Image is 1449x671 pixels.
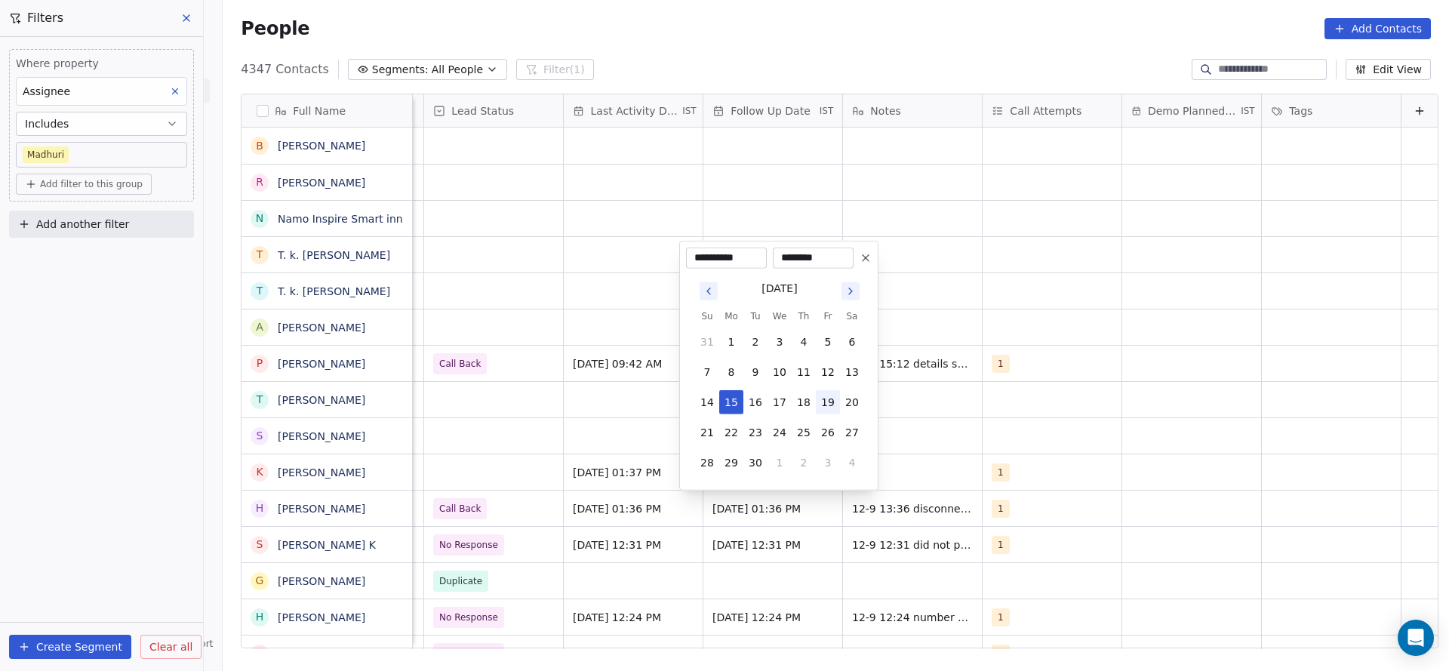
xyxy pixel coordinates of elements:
th: Friday [816,309,840,324]
th: Tuesday [743,309,768,324]
button: 25 [792,420,816,445]
button: 1 [719,330,743,354]
button: 13 [840,360,864,384]
button: 10 [768,360,792,384]
button: 1 [768,451,792,475]
button: 8 [719,360,743,384]
button: 11 [792,360,816,384]
button: 6 [840,330,864,354]
button: 29 [719,451,743,475]
button: 2 [743,330,768,354]
button: 20 [840,390,864,414]
th: Thursday [792,309,816,324]
button: 28 [695,451,719,475]
button: Go to next month [840,281,861,302]
button: 16 [743,390,768,414]
th: Saturday [840,309,864,324]
button: 31 [695,330,719,354]
th: Monday [719,309,743,324]
button: 27 [840,420,864,445]
button: 5 [816,330,840,354]
button: 3 [768,330,792,354]
button: 24 [768,420,792,445]
button: Go to previous month [698,281,719,302]
button: 7 [695,360,719,384]
button: 17 [768,390,792,414]
button: 4 [840,451,864,475]
button: 26 [816,420,840,445]
button: 21 [695,420,719,445]
button: 12 [816,360,840,384]
button: 30 [743,451,768,475]
button: 4 [792,330,816,354]
th: Sunday [695,309,719,324]
button: 18 [792,390,816,414]
button: 14 [695,390,719,414]
th: Wednesday [768,309,792,324]
button: 9 [743,360,768,384]
button: 3 [816,451,840,475]
button: 23 [743,420,768,445]
button: 2 [792,451,816,475]
button: 15 [719,390,743,414]
div: [DATE] [761,281,797,297]
button: 22 [719,420,743,445]
button: 19 [816,390,840,414]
